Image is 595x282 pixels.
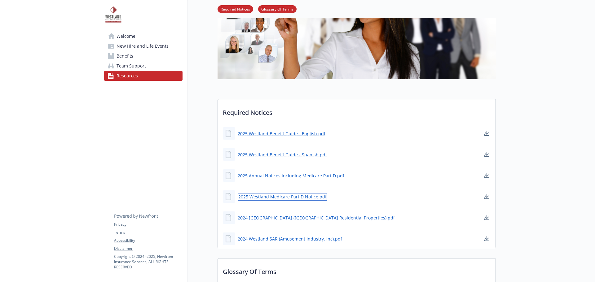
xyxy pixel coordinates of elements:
[238,130,325,137] a: 2025 Westland Benefit Guide - English.pdf
[114,238,182,243] a: Accessibility
[238,236,342,242] a: 2024 Westland SAR (Amusement Industry, Inc).pdf
[117,51,133,61] span: Benefits
[218,6,253,12] a: Required Notices
[238,215,395,221] a: 2024 [GEOGRAPHIC_DATA] ([GEOGRAPHIC_DATA] Residential Properties).pdf
[104,51,183,61] a: Benefits
[104,41,183,51] a: New Hire and Life Events
[114,254,182,270] p: Copyright © 2024 - 2025 , Newfront Insurance Services, ALL RIGHTS RESERVED
[117,61,146,71] span: Team Support
[483,151,491,158] a: download document
[104,61,183,71] a: Team Support
[114,230,182,235] a: Terms
[483,193,491,200] a: download document
[238,193,327,201] a: 2025 Westland Medicare Part D Notice.pdf
[218,258,496,281] p: Glossary Of Terms
[117,31,135,41] span: Welcome
[483,235,491,242] a: download document
[104,31,183,41] a: Welcome
[117,41,169,51] span: New Hire and Life Events
[258,6,297,12] a: Glossary Of Terms
[238,172,344,179] a: 2025 Annual Notices including Medicare Part D.pdf
[218,99,496,122] p: Required Notices
[114,246,182,251] a: Disclaimer
[483,130,491,137] a: download document
[238,151,327,158] a: 2025 Westland Benefit Guide - Spanish.pdf
[117,71,138,81] span: Resources
[483,172,491,179] a: download document
[104,71,183,81] a: Resources
[114,222,182,227] a: Privacy
[483,214,491,221] a: download document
